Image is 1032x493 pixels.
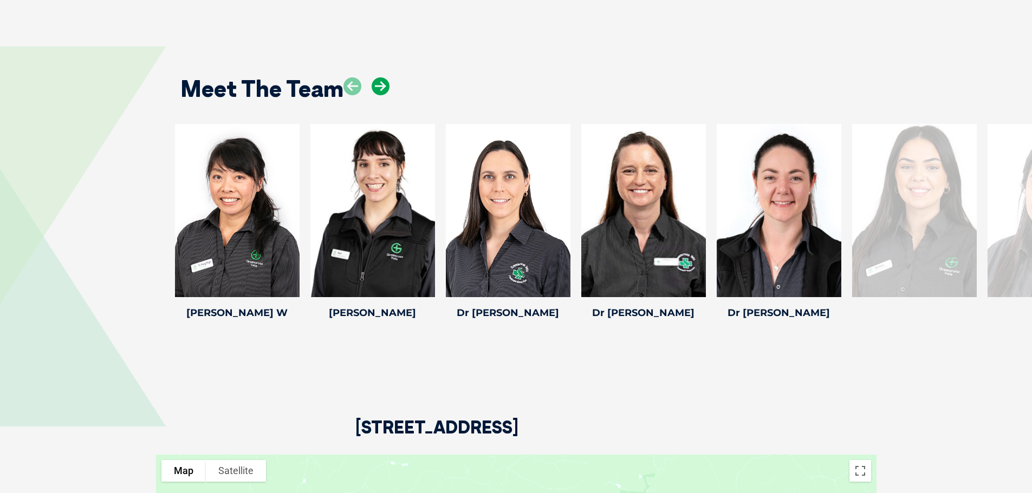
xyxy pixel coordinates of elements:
[446,308,570,318] h4: Dr [PERSON_NAME]
[717,308,841,318] h4: Dr [PERSON_NAME]
[161,460,206,482] button: Show street map
[175,308,300,318] h4: [PERSON_NAME] W
[355,418,518,455] h2: [STREET_ADDRESS]
[180,77,343,100] h2: Meet The Team
[849,460,871,482] button: Toggle fullscreen view
[581,308,706,318] h4: Dr [PERSON_NAME]
[310,308,435,318] h4: [PERSON_NAME]
[206,460,266,482] button: Show satellite imagery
